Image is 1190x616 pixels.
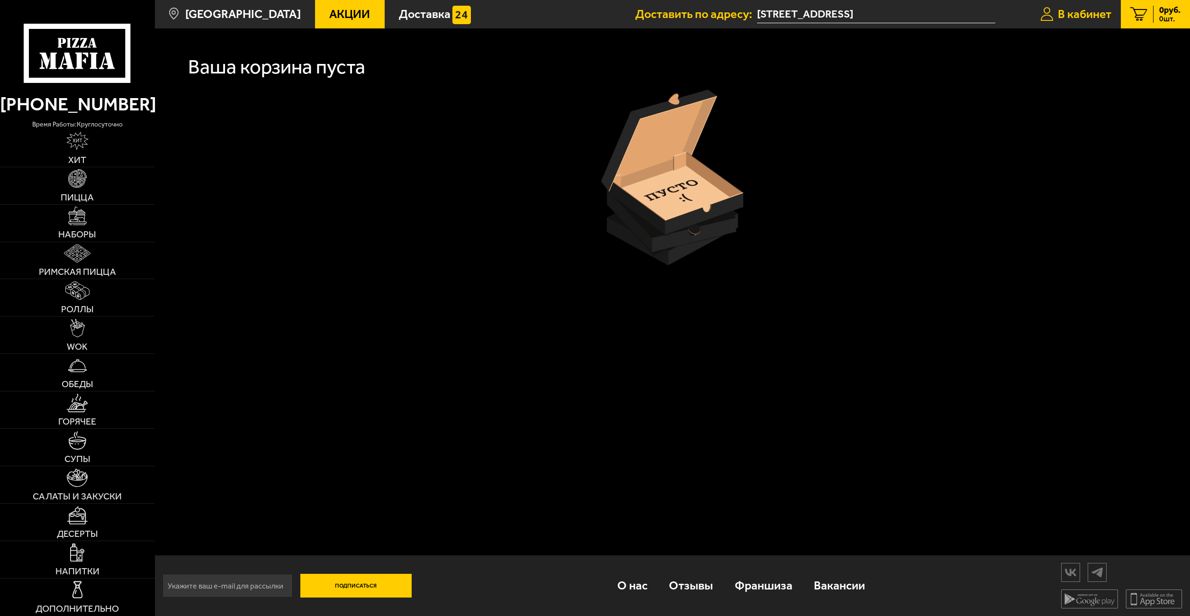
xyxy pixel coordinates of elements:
span: Римская пицца [39,267,116,277]
h1: Ваша корзина пуста [188,57,365,77]
img: tg [1088,564,1106,580]
input: Ваш адрес доставки [757,6,995,23]
span: В кабинет [1058,8,1111,20]
img: 15daf4d41897b9f0e9f617042186c801.svg [452,6,471,24]
span: Обеды [62,380,93,389]
span: Салаты и закуски [33,492,122,501]
span: Доставка [399,8,451,20]
span: Доставить по адресу: [635,8,757,20]
span: Пицца [61,193,94,202]
button: Подписаться [300,574,412,598]
span: Напитки [55,567,99,576]
span: Супы [64,454,90,464]
input: Укажите ваш e-mail для рассылки [162,574,293,598]
span: Горячее [58,417,96,426]
img: пустая коробка [601,90,743,265]
a: Вакансии [803,565,875,606]
span: 0 руб. [1159,6,1181,14]
img: vk [1062,564,1080,580]
span: WOK [67,342,88,352]
span: Акции [329,8,370,20]
a: О нас [607,565,658,606]
span: Десерты [57,529,98,539]
span: Хит [68,155,86,165]
a: Франшиза [724,565,803,606]
span: [GEOGRAPHIC_DATA] [185,8,301,20]
span: Дополнительно [36,604,119,614]
span: проспект Ударников, 43к2, подъезд 3 [757,6,995,23]
span: Роллы [61,305,94,314]
a: Отзывы [658,565,724,606]
span: 0 шт. [1159,15,1181,23]
span: Наборы [58,230,96,239]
